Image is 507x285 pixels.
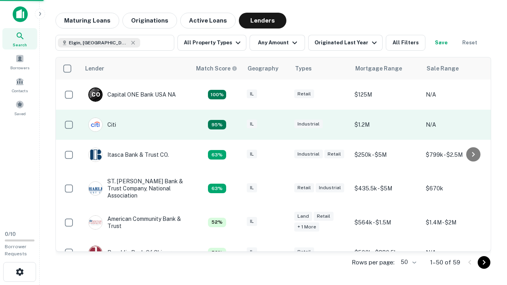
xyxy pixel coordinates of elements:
[88,215,183,230] div: American Community Bank & Trust
[247,150,257,159] div: IL
[386,35,425,51] button: All Filters
[422,170,493,207] td: $670k
[294,120,323,129] div: Industrial
[294,150,323,159] div: Industrial
[180,13,236,28] button: Active Loans
[429,35,454,51] button: Save your search to get updates of matches that match your search criteria.
[177,35,246,51] button: All Property Types
[80,57,191,80] th: Lender
[351,207,422,237] td: $564k - $1.5M
[88,87,176,102] div: Capital ONE Bank USA NA
[208,150,226,160] div: Capitalize uses an advanced AI algorithm to match your search with the best lender. The match sco...
[430,258,460,267] p: 1–50 of 59
[88,245,175,260] div: Republic Bank Of Chicago
[352,258,395,267] p: Rows per page:
[290,57,351,80] th: Types
[316,183,344,192] div: Industrial
[69,39,128,46] span: Elgin, [GEOGRAPHIC_DATA], [GEOGRAPHIC_DATA]
[208,218,226,227] div: Capitalize uses an advanced AI algorithm to match your search with the best lender. The match sco...
[247,120,257,129] div: IL
[208,90,226,99] div: Capitalize uses an advanced AI algorithm to match your search with the best lender. The match sco...
[351,170,422,207] td: $435.5k - $5M
[294,89,314,99] div: Retail
[355,64,402,73] div: Mortgage Range
[89,216,102,229] img: picture
[457,35,482,51] button: Reset
[248,64,278,73] div: Geography
[250,35,305,51] button: Any Amount
[91,91,100,99] p: C O
[422,207,493,237] td: $1.4M - $2M
[196,64,237,73] div: Capitalize uses an advanced AI algorithm to match your search with the best lender. The match sco...
[243,57,290,80] th: Geography
[294,222,319,232] div: + 1 more
[295,64,312,73] div: Types
[10,65,29,71] span: Borrowers
[351,237,422,268] td: $500k - $880.5k
[2,97,37,118] a: Saved
[294,212,312,221] div: Land
[89,148,102,161] img: picture
[314,212,334,221] div: Retail
[294,247,314,256] div: Retail
[55,13,119,28] button: Maturing Loans
[467,222,507,260] iframe: Chat Widget
[2,51,37,72] a: Borrowers
[88,118,116,132] div: Citi
[351,140,422,170] td: $250k - $5M
[422,237,493,268] td: N/A
[208,184,226,193] div: Capitalize uses an advanced AI algorithm to match your search with the best lender. The match sco...
[427,64,459,73] div: Sale Range
[2,28,37,49] a: Search
[247,183,257,192] div: IL
[247,89,257,99] div: IL
[88,178,183,199] div: ST. [PERSON_NAME] Bank & Trust Company, National Association
[314,38,379,47] div: Originated Last Year
[324,150,344,159] div: Retail
[351,80,422,110] td: $125M
[89,246,102,259] img: picture
[422,140,493,170] td: $799k - $2.5M
[14,110,26,117] span: Saved
[422,80,493,110] td: N/A
[89,182,102,195] img: picture
[122,13,177,28] button: Originations
[2,74,37,95] a: Contacts
[422,110,493,140] td: N/A
[88,148,169,162] div: Itasca Bank & Trust CO.
[294,183,314,192] div: Retail
[191,57,243,80] th: Capitalize uses an advanced AI algorithm to match your search with the best lender. The match sco...
[5,244,27,256] span: Borrower Requests
[247,217,257,226] div: IL
[85,64,104,73] div: Lender
[5,231,16,237] span: 0 / 10
[398,256,417,268] div: 50
[247,247,257,256] div: IL
[208,248,226,257] div: Capitalize uses an advanced AI algorithm to match your search with the best lender. The match sco...
[13,42,27,48] span: Search
[478,256,490,269] button: Go to next page
[422,57,493,80] th: Sale Range
[89,118,102,131] img: picture
[351,57,422,80] th: Mortgage Range
[12,87,28,94] span: Contacts
[196,64,236,73] h6: Match Score
[308,35,383,51] button: Originated Last Year
[208,120,226,129] div: Capitalize uses an advanced AI algorithm to match your search with the best lender. The match sco...
[13,6,28,22] img: capitalize-icon.png
[351,110,422,140] td: $1.2M
[239,13,286,28] button: Lenders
